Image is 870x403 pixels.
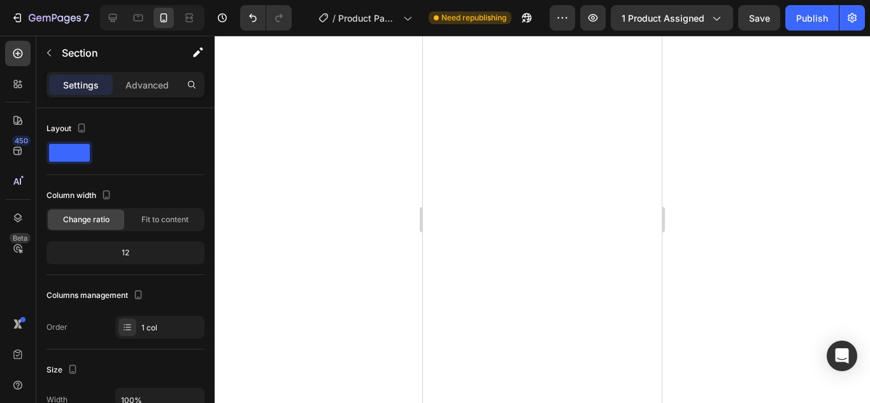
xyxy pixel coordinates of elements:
p: Settings [63,78,99,92]
div: Beta [10,233,31,243]
button: 7 [5,5,95,31]
button: Save [738,5,780,31]
span: Fit to content [141,214,189,225]
div: Publish [796,11,828,25]
button: 1 product assigned [611,5,733,31]
div: Layout [46,120,89,138]
span: Change ratio [63,214,110,225]
div: 450 [12,136,31,146]
p: Section [62,45,166,60]
p: Advanced [125,78,169,92]
div: Order [46,322,68,333]
div: Undo/Redo [240,5,292,31]
span: Need republishing [441,12,506,24]
div: 12 [49,244,202,262]
span: Save [749,13,770,24]
button: Publish [785,5,839,31]
div: 1 col [141,322,201,334]
span: 1 product assigned [622,11,704,25]
div: Open Intercom Messenger [827,341,857,371]
div: Size [46,362,80,379]
div: Column width [46,187,114,204]
p: 7 [83,10,89,25]
div: Columns management [46,287,146,304]
span: Product Page - [DATE] 16:23:39 [338,11,398,25]
span: / [332,11,336,25]
iframe: Design area [423,36,662,403]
